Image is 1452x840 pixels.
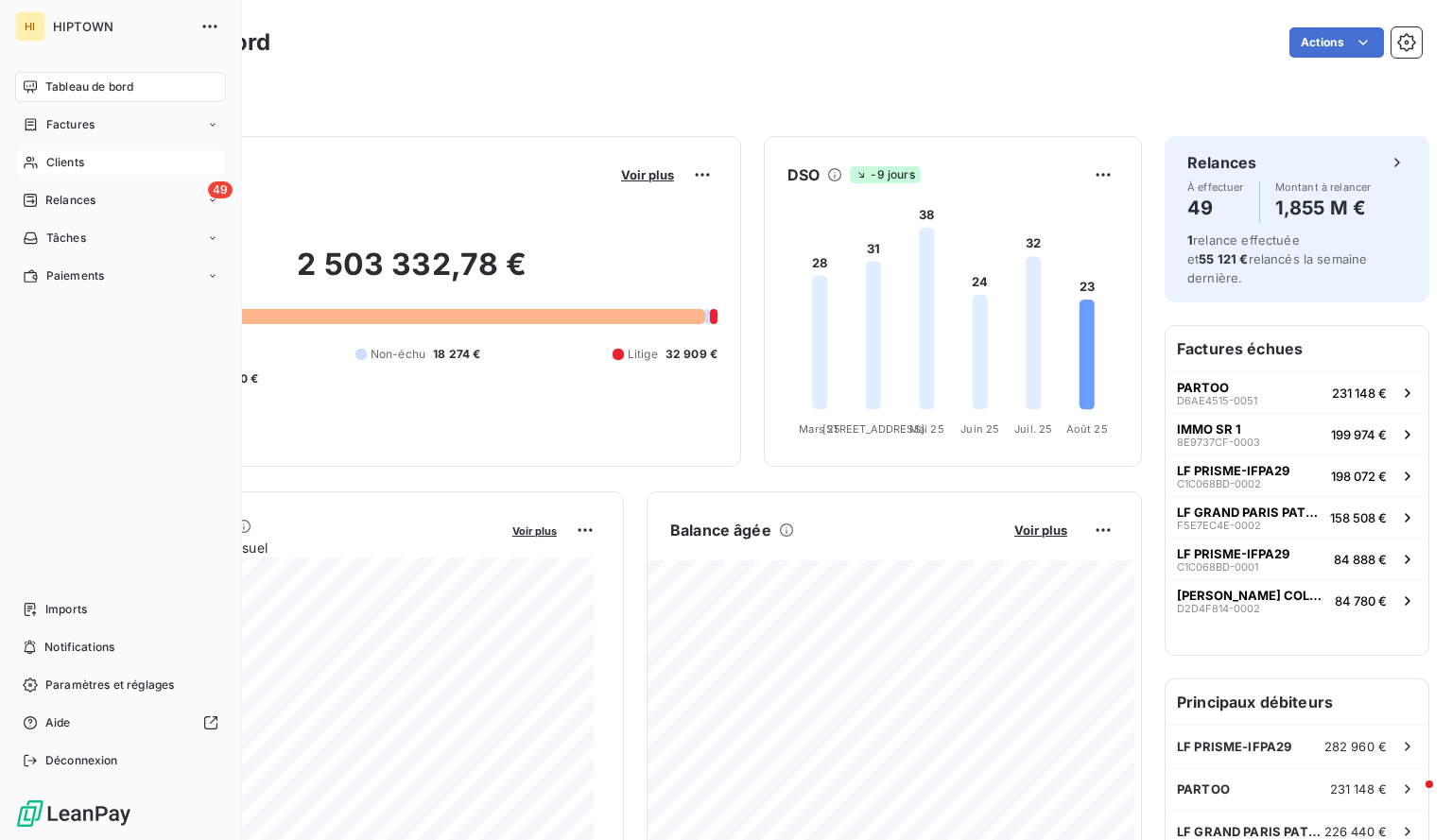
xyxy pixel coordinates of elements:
h2: 2 503 332,78 € [107,246,717,302]
span: 55 121 € [1199,251,1248,266]
span: Voir plus [1014,523,1067,538]
a: Tâches [15,223,226,253]
span: LF PRISME-IFPA29 [1177,463,1289,478]
h4: 1,855 M € [1275,193,1372,223]
tspan: Août 25 [1066,422,1108,436]
span: D6AE4515-0051 [1177,395,1257,406]
span: F5E7EC4E-0002 [1177,520,1261,531]
h6: DSO [787,163,820,186]
span: Déconnexion [45,752,118,769]
button: Voir plus [615,166,680,183]
span: C1C068BD-0002 [1177,478,1261,489]
button: LF GRAND PARIS PATRIMOINE - IFPA28F5E7EC4E-0002158 508 € [1166,496,1428,538]
span: 49 [208,181,233,198]
button: [PERSON_NAME] COLOMBESD2D4F814-000284 780 € [1166,579,1428,621]
span: Relances [45,192,95,209]
h6: Principaux débiteurs [1166,679,1428,725]
img: Logo LeanPay [15,798,132,829]
a: Aide [15,708,226,738]
iframe: Intercom live chat [1388,776,1433,821]
a: Paiements [15,261,226,291]
span: LF GRAND PARIS PATRIMOINE - IFPA28 [1177,505,1322,520]
span: 32 909 € [665,346,717,363]
tspan: Juil. 25 [1014,422,1052,436]
span: Paramètres et réglages [45,677,174,694]
span: [PERSON_NAME] COLOMBES [1177,588,1327,603]
a: Paramètres et réglages [15,670,226,700]
span: 84 780 € [1335,593,1387,609]
button: IMMO SR 18E9737CF-0003199 974 € [1166,413,1428,454]
button: LF PRISME-IFPA29C1C068BD-000184 888 € [1166,538,1428,579]
span: PARTOO [1177,781,1230,797]
span: Imports [45,601,87,618]
span: Chiffre d'affaires mensuel [107,538,499,557]
button: PARTOOD6AE4515-0051231 148 € [1166,371,1428,413]
h6: Balance âgée [670,519,771,541]
span: IMMO SR 1 [1177,421,1241,437]
button: Voir plus [507,522,562,539]
span: Non-échu [371,346,425,363]
button: Actions [1289,27,1384,58]
span: 158 508 € [1330,510,1387,525]
a: Imports [15,594,226,625]
span: D2D4F814-0002 [1177,603,1260,614]
span: 198 072 € [1331,469,1387,484]
tspan: Mai 25 [909,422,944,436]
span: Montant à relancer [1275,181,1372,193]
span: 1 [1187,232,1193,248]
a: Tableau de bord [15,72,226,102]
span: 199 974 € [1331,427,1387,442]
a: Clients [15,147,226,178]
tspan: Juin 25 [960,422,999,436]
span: Clients [46,154,84,171]
span: Factures [46,116,95,133]
span: C1C068BD-0001 [1177,561,1258,573]
span: 18 274 € [433,346,480,363]
span: Aide [45,714,71,731]
span: HIPTOWN [53,19,189,34]
span: Voir plus [621,167,674,182]
span: relance effectuée et relancés la semaine dernière. [1187,232,1367,285]
span: Paiements [46,267,104,284]
tspan: [STREET_ADDRESS] [822,422,925,436]
span: 282 960 € [1324,739,1387,754]
span: LF PRISME-IFPA29 [1177,739,1291,754]
span: Tâches [46,230,86,247]
span: LF GRAND PARIS PATRIMOINE - IFPA28 [1177,824,1324,839]
button: LF PRISME-IFPA29C1C068BD-0002198 072 € [1166,454,1428,496]
a: Factures [15,110,226,140]
span: 226 440 € [1324,824,1387,839]
span: PARTOO [1177,380,1229,395]
h4: 49 [1187,193,1244,223]
span: Notifications [44,639,114,656]
h6: Relances [1187,151,1256,174]
div: HI [15,11,45,42]
span: Voir plus [512,524,557,538]
span: Tableau de bord [45,78,133,95]
span: LF PRISME-IFPA29 [1177,546,1289,561]
span: -9 jours [850,166,920,183]
a: 49Relances [15,185,226,215]
span: À effectuer [1187,181,1244,193]
span: 84 888 € [1334,552,1387,567]
span: 231 148 € [1330,781,1387,797]
button: Voir plus [1009,522,1073,539]
span: 231 148 € [1332,386,1387,401]
span: Litige [628,346,658,363]
tspan: Mars 25 [799,422,840,436]
span: 8E9737CF-0003 [1177,437,1260,448]
h6: Factures échues [1166,326,1428,371]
